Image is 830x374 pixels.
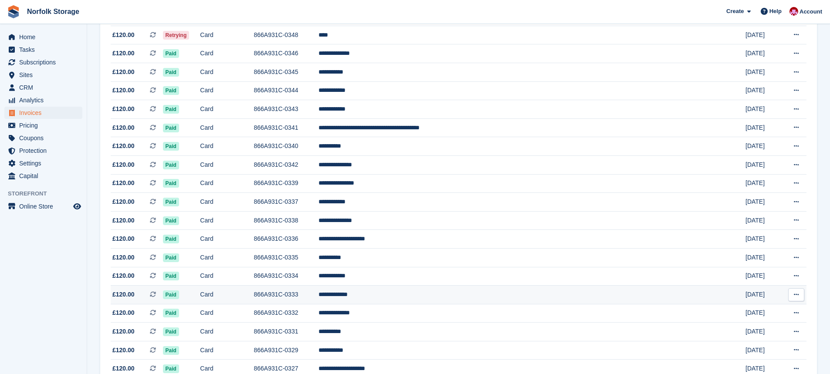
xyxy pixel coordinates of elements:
td: Card [200,81,254,100]
span: Protection [19,145,71,157]
span: £120.00 [112,364,135,373]
span: Home [19,31,71,43]
span: Pricing [19,119,71,131]
td: [DATE] [745,174,781,193]
span: Paid [163,364,179,373]
span: Paid [163,346,179,355]
td: 866A931C-0348 [254,26,319,44]
td: Card [200,323,254,341]
span: Create [726,7,744,16]
span: CRM [19,81,71,94]
span: Subscriptions [19,56,71,68]
td: 866A931C-0329 [254,341,319,360]
a: Preview store [72,201,82,212]
td: 866A931C-0346 [254,44,319,63]
span: Paid [163,179,179,188]
td: [DATE] [745,155,781,174]
td: [DATE] [745,193,781,212]
td: Card [200,248,254,267]
td: 866A931C-0334 [254,267,319,286]
span: Paid [163,198,179,206]
span: Paid [163,161,179,169]
td: Card [200,155,254,174]
span: Paid [163,86,179,95]
span: £120.00 [112,179,135,188]
span: Storefront [8,189,87,198]
span: Paid [163,68,179,77]
a: menu [4,94,82,106]
span: Retrying [163,31,190,40]
span: £120.00 [112,346,135,355]
span: £120.00 [112,234,135,243]
td: 866A931C-0342 [254,155,319,174]
a: menu [4,31,82,43]
td: Card [200,286,254,304]
span: Paid [163,216,179,225]
span: Settings [19,157,71,169]
a: menu [4,107,82,119]
span: Invoices [19,107,71,119]
td: 866A931C-0343 [254,100,319,119]
span: £120.00 [112,290,135,299]
span: Capital [19,170,71,182]
a: menu [4,81,82,94]
span: £120.00 [112,253,135,262]
td: [DATE] [745,44,781,63]
span: £120.00 [112,142,135,151]
a: menu [4,132,82,144]
span: £120.00 [112,104,135,114]
img: stora-icon-8386f47178a22dfd0bd8f6a31ec36ba5ce8667c1dd55bd0f319d3a0aa187defe.svg [7,5,20,18]
td: [DATE] [745,304,781,323]
span: Paid [163,49,179,58]
span: Analytics [19,94,71,106]
a: menu [4,119,82,131]
td: [DATE] [745,230,781,249]
span: £120.00 [112,308,135,317]
span: Online Store [19,200,71,212]
td: [DATE] [745,137,781,156]
td: Card [200,341,254,360]
span: £120.00 [112,197,135,206]
td: 866A931C-0331 [254,323,319,341]
span: £120.00 [112,327,135,336]
td: [DATE] [745,248,781,267]
span: £120.00 [112,123,135,132]
td: 866A931C-0332 [254,304,319,323]
td: Card [200,211,254,230]
td: 866A931C-0333 [254,286,319,304]
td: [DATE] [745,26,781,44]
span: Paid [163,235,179,243]
span: Paid [163,124,179,132]
td: Card [200,118,254,137]
td: [DATE] [745,81,781,100]
span: Paid [163,272,179,280]
td: 866A931C-0341 [254,118,319,137]
span: £120.00 [112,30,135,40]
span: £120.00 [112,67,135,77]
span: Paid [163,290,179,299]
span: Coupons [19,132,71,144]
img: Sharon McCrory [789,7,798,16]
td: Card [200,174,254,193]
span: Help [769,7,782,16]
span: Tasks [19,44,71,56]
span: Sites [19,69,71,81]
td: 866A931C-0344 [254,81,319,100]
td: Card [200,63,254,81]
a: menu [4,200,82,212]
td: Card [200,26,254,44]
a: menu [4,145,82,157]
td: 866A931C-0337 [254,193,319,212]
span: Paid [163,309,179,317]
span: £120.00 [112,160,135,169]
td: Card [200,193,254,212]
td: 866A931C-0340 [254,137,319,156]
td: 866A931C-0339 [254,174,319,193]
span: Account [800,7,822,16]
td: [DATE] [745,286,781,304]
span: £120.00 [112,86,135,95]
td: 866A931C-0335 [254,248,319,267]
td: [DATE] [745,100,781,119]
td: [DATE] [745,63,781,81]
td: Card [200,44,254,63]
